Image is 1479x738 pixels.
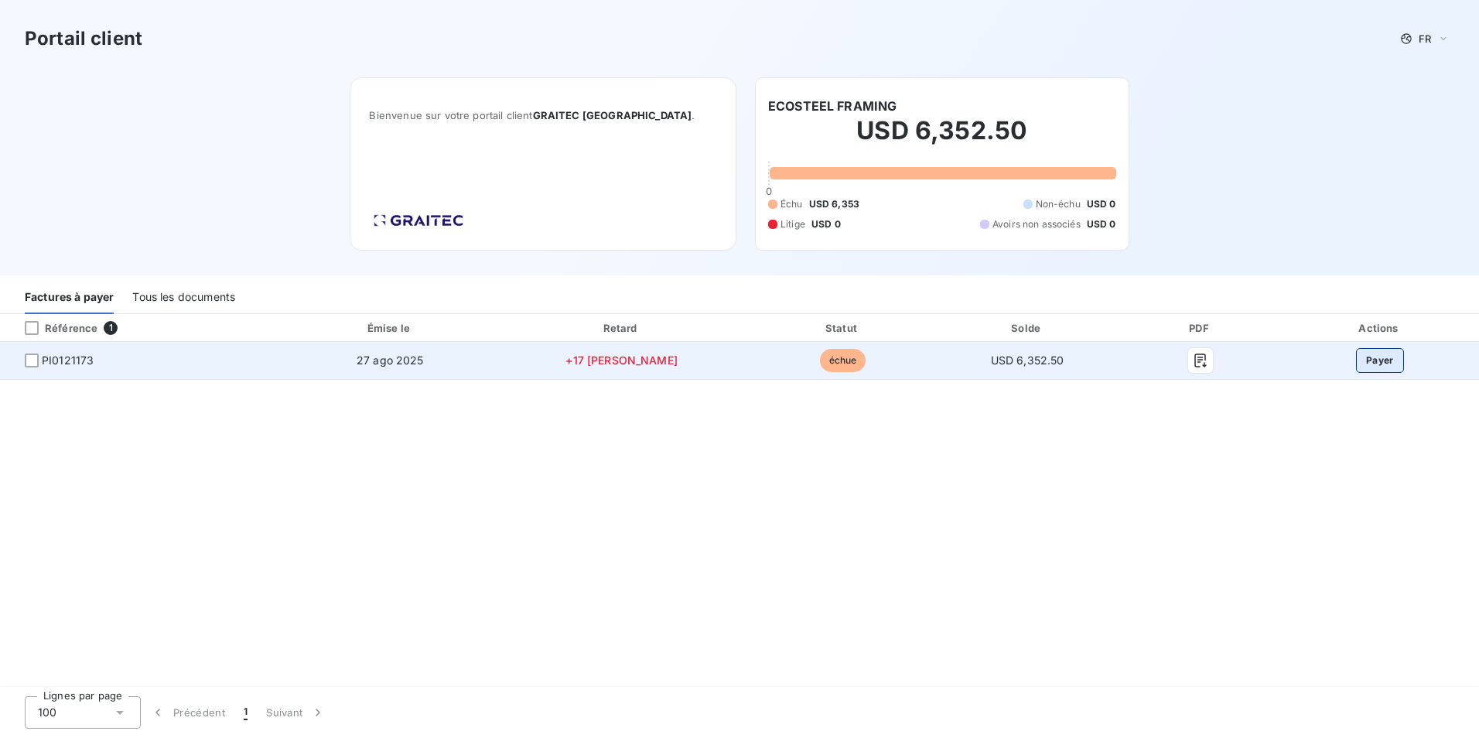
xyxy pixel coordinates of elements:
span: USD 6,353 [809,197,859,211]
span: échue [820,349,866,372]
div: Actions [1284,320,1476,336]
img: Company logo [369,210,468,231]
h2: USD 6,352.50 [768,115,1116,162]
span: 1 [104,321,118,335]
div: Factures à payer [25,282,114,314]
span: Échu [780,197,803,211]
span: USD 0 [1087,217,1116,231]
span: 27 ago 2025 [357,354,424,367]
span: USD 6,352.50 [991,354,1064,367]
span: USD 0 [1087,197,1116,211]
div: Retard [495,320,748,336]
div: Tous les documents [132,282,235,314]
span: +17 [PERSON_NAME] [565,354,678,367]
div: Statut [754,320,931,336]
h6: ECOSTEEL FRAMING [768,97,897,115]
span: 100 [38,705,56,720]
span: Non-échu [1036,197,1081,211]
button: Précédent [141,696,234,729]
span: GRAITEC [GEOGRAPHIC_DATA] [533,109,692,121]
div: Émise le [291,320,489,336]
span: Litige [780,217,805,231]
h3: Portail client [25,25,142,53]
span: FR [1419,32,1431,45]
button: 1 [234,696,257,729]
button: Payer [1356,348,1404,373]
div: PDF [1123,320,1278,336]
div: Référence [12,321,97,335]
span: PI0121173 [42,353,94,368]
button: Suivant [257,696,335,729]
span: Bienvenue sur votre portail client . [369,109,717,121]
span: 0 [766,185,772,197]
span: Avoirs non associés [992,217,1081,231]
span: USD 0 [811,217,841,231]
div: Solde [938,320,1117,336]
span: 1 [244,705,248,720]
